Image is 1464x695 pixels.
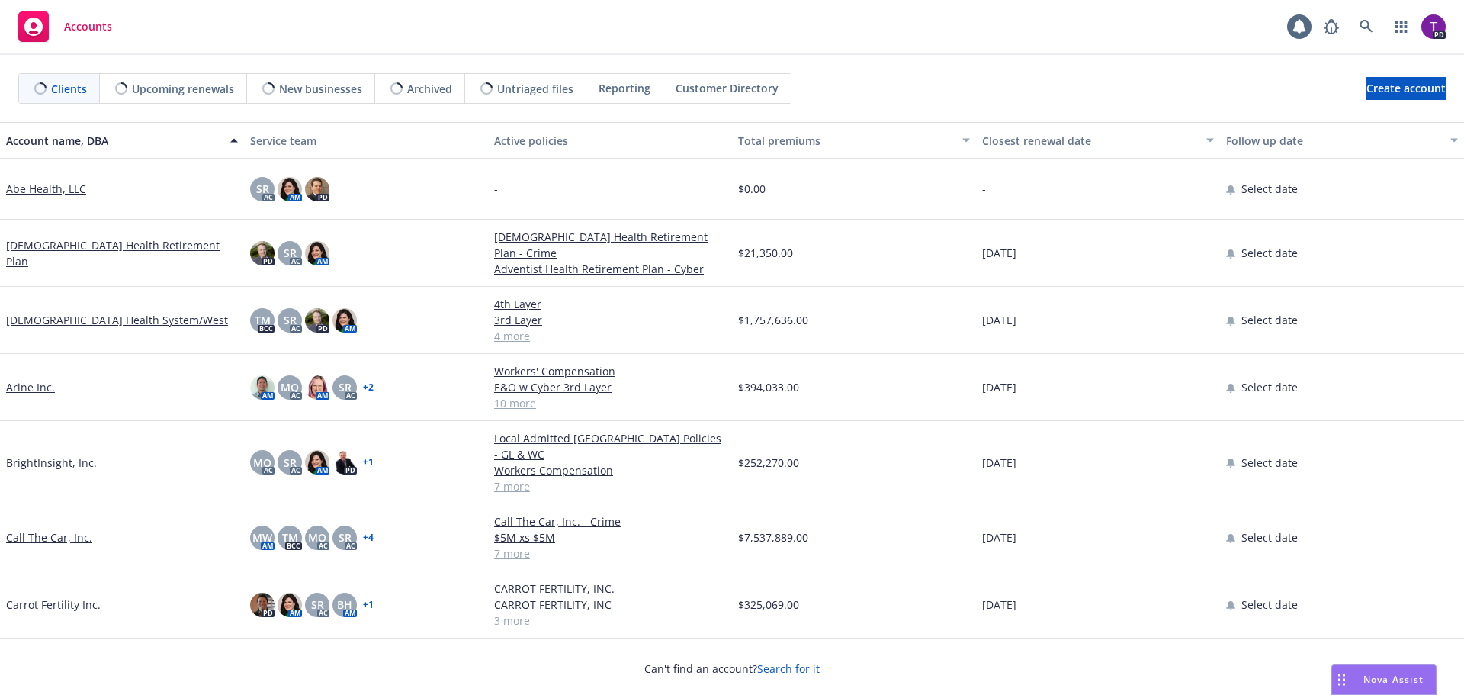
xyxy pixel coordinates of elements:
[982,245,1016,261] span: [DATE]
[282,529,298,545] span: TM
[1386,11,1417,42] a: Switch app
[738,597,799,613] span: $325,069.00
[250,375,274,400] img: photo
[494,296,726,312] a: 4th Layer
[494,328,726,344] a: 4 more
[494,545,726,561] a: 7 more
[599,80,650,96] span: Reporting
[1241,181,1298,197] span: Select date
[494,363,726,379] a: Workers' Compensation
[250,593,274,617] img: photo
[982,312,1016,328] span: [DATE]
[6,312,228,328] a: [DEMOGRAPHIC_DATA] Health System/West
[1363,673,1424,686] span: Nova Assist
[1332,665,1351,694] div: Drag to move
[284,245,297,261] span: SR
[284,455,297,471] span: SR
[284,312,297,328] span: SR
[6,597,101,613] a: Carrot Fertility Inc.
[1316,11,1347,42] a: Report a Bug
[6,237,238,269] a: [DEMOGRAPHIC_DATA] Health Retirement Plan
[6,379,55,395] a: Arine Inc.
[982,379,1016,395] span: [DATE]
[1241,455,1298,471] span: Select date
[494,597,726,613] a: CARROT FERTILITY, INC
[339,379,352,395] span: SR
[976,122,1220,159] button: Closest renewal date
[363,600,374,610] a: + 1
[363,458,374,467] a: + 1
[982,455,1016,471] span: [DATE]
[308,529,326,545] span: MQ
[738,529,808,545] span: $7,537,889.00
[51,81,87,97] span: Clients
[255,312,271,328] span: TM
[494,133,726,149] div: Active policies
[1220,122,1464,159] button: Follow up date
[1241,379,1298,395] span: Select date
[281,379,299,395] span: MQ
[494,462,726,478] a: Workers Compensation
[738,133,953,149] div: Total premiums
[1226,133,1441,149] div: Follow up date
[644,661,820,677] span: Can't find an account?
[757,661,820,676] a: Search for it
[305,241,329,265] img: photo
[494,261,726,277] a: Adventist Health Retirement Plan - Cyber
[494,379,726,395] a: E&O w Cyber 3rd Layer
[494,513,726,529] a: Call The Car, Inc. - Crime
[732,122,976,159] button: Total premiums
[12,5,118,48] a: Accounts
[332,308,357,333] img: photo
[252,529,272,545] span: MW
[256,181,269,197] span: SR
[676,80,779,96] span: Customer Directory
[1421,14,1446,39] img: photo
[6,529,92,545] a: Call The Car, Inc.
[982,529,1016,545] span: [DATE]
[494,430,726,462] a: Local Admitted [GEOGRAPHIC_DATA] Policies - GL & WC
[494,229,726,261] a: [DEMOGRAPHIC_DATA] Health Retirement Plan - Crime
[494,395,726,411] a: 10 more
[1241,529,1298,545] span: Select date
[305,308,329,333] img: photo
[332,450,357,475] img: photo
[494,581,726,597] a: CARROT FERTILITY, INC.
[738,455,799,471] span: $252,270.00
[738,312,808,328] span: $1,757,636.00
[253,455,271,471] span: MQ
[311,597,324,613] span: SR
[1241,597,1298,613] span: Select date
[494,312,726,328] a: 3rd Layer
[497,81,573,97] span: Untriaged files
[982,133,1197,149] div: Closest renewal date
[1366,77,1446,100] a: Create account
[64,21,112,33] span: Accounts
[1241,245,1298,261] span: Select date
[337,597,352,613] span: BH
[488,122,732,159] button: Active policies
[305,177,329,201] img: photo
[494,181,498,197] span: -
[738,379,799,395] span: $394,033.00
[738,245,793,261] span: $21,350.00
[250,133,482,149] div: Service team
[278,177,302,201] img: photo
[1366,74,1446,103] span: Create account
[132,81,234,97] span: Upcoming renewals
[494,478,726,494] a: 7 more
[494,613,726,629] a: 3 more
[6,133,221,149] div: Account name, DBA
[982,597,1016,613] span: [DATE]
[244,122,488,159] button: Service team
[738,181,766,197] span: $0.00
[982,181,986,197] span: -
[305,450,329,475] img: photo
[1241,312,1298,328] span: Select date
